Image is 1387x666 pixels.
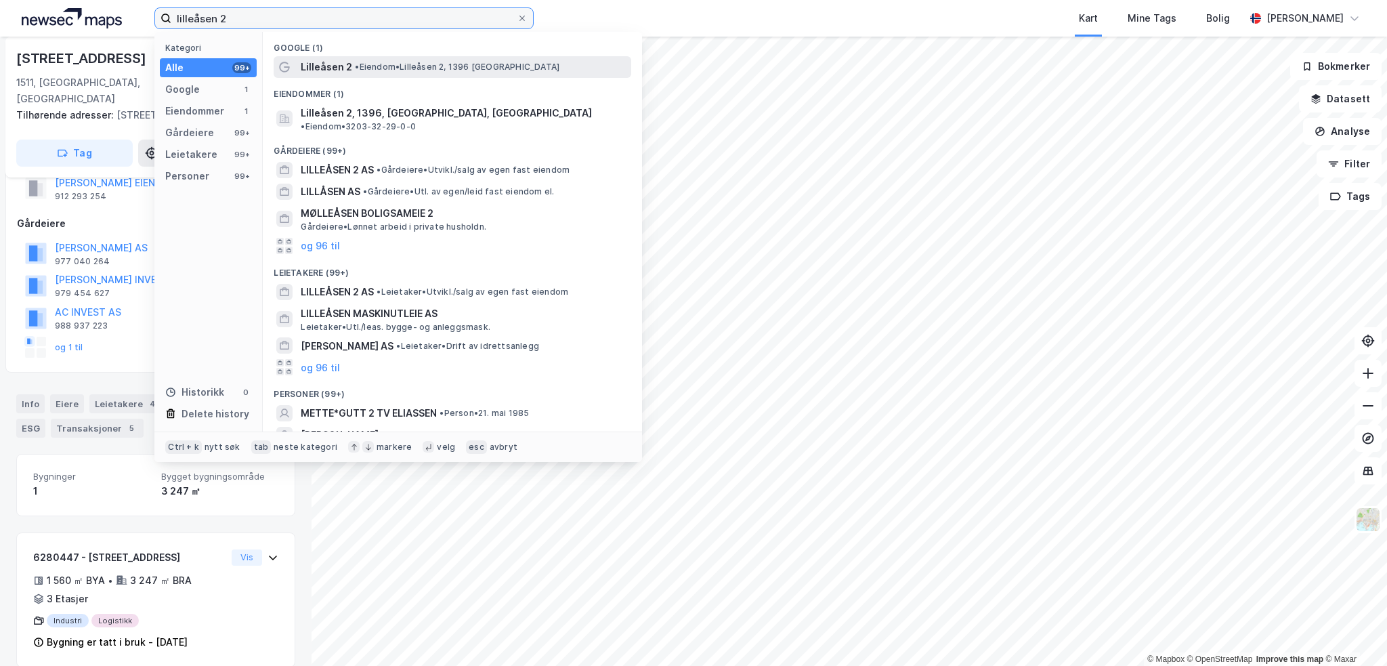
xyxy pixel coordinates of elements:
div: 988 937 223 [55,320,108,331]
span: • [301,121,305,131]
div: Kategori [165,43,257,53]
div: Bygning er tatt i bruk - [DATE] [47,634,188,650]
div: 1 [240,84,251,95]
span: Lilleåsen 2 [301,59,352,75]
span: Gårdeiere • Lønnet arbeid i private husholdn. [301,222,486,232]
div: Leietakere [165,146,217,163]
span: Leietaker • Utvikl./salg av egen fast eiendom [377,287,568,297]
img: Z [1355,507,1381,533]
input: Søk på adresse, matrikkel, gårdeiere, leietakere eller personer [171,8,517,28]
div: Gårdeiere (99+) [263,135,642,159]
div: Bolig [1206,10,1230,26]
div: 99+ [232,171,251,182]
div: • [108,575,113,586]
div: 4 [146,397,159,411]
span: LILLEÅSEN 2 AS [301,284,374,300]
button: Tags [1319,183,1382,210]
div: velg [437,442,455,453]
div: 979 454 627 [55,288,110,299]
div: Historikk [165,384,224,400]
div: Leietakere (99+) [263,257,642,281]
span: Leietaker • Drift av idrettsanlegg [396,341,539,352]
div: Kontrollprogram for chat [1319,601,1387,666]
div: 1 [240,106,251,117]
button: Datasett [1299,85,1382,112]
div: nytt søk [205,442,240,453]
button: og 96 til [301,359,340,375]
div: Personer [165,168,209,184]
div: Eiendommer [165,103,224,119]
span: Tilhørende adresser: [16,109,116,121]
div: Mine Tags [1128,10,1176,26]
div: 977 040 264 [55,256,110,267]
span: Leietaker • Utl./leas. bygge- og anleggsmask. [301,322,490,333]
span: LILLEÅSEN 2 AS [301,162,374,178]
div: esc [466,440,487,454]
div: ESG [16,419,45,438]
span: • [440,408,444,418]
div: Alle [165,60,184,76]
div: [PERSON_NAME] [1266,10,1344,26]
div: 1511, [GEOGRAPHIC_DATA], [GEOGRAPHIC_DATA] [16,75,234,107]
div: Leietakere [89,394,165,413]
div: 3 247 ㎡ [161,483,278,499]
span: LILLEÅSEN MASKINUTLEIE AS [301,306,626,322]
div: tab [251,440,272,454]
a: Improve this map [1256,654,1323,664]
span: Person • 21. mai 1985 [440,408,529,419]
span: Person • [DATE] [381,430,448,440]
span: • [363,186,367,196]
div: Transaksjoner [51,419,144,438]
div: neste kategori [274,442,337,453]
button: Tag [16,140,133,167]
div: Gårdeiere [165,125,214,141]
div: Eiendommer (1) [263,78,642,102]
span: • [396,341,400,351]
div: 6280447 - [STREET_ADDRESS] [33,549,226,566]
div: [STREET_ADDRESS] [16,47,149,69]
div: avbryt [490,442,517,453]
div: 1 [33,483,150,499]
button: Filter [1317,150,1382,178]
div: Kart [1079,10,1098,26]
div: 5 [125,421,138,435]
button: Vis [232,549,262,566]
span: Gårdeiere • Utl. av egen/leid fast eiendom el. [363,186,554,197]
span: Eiendom • 3203-32-29-0-0 [301,121,416,132]
div: Personer (99+) [263,378,642,402]
a: Mapbox [1147,654,1185,664]
img: logo.a4113a55bc3d86da70a041830d287a7e.svg [22,8,122,28]
div: 99+ [232,149,251,160]
div: markere [377,442,412,453]
div: 99+ [232,62,251,73]
div: 0 [240,387,251,398]
div: Eiere [50,394,84,413]
div: [STREET_ADDRESS] [16,107,284,123]
div: 3 247 ㎡ BRA [130,573,192,589]
span: METTE*GUTT 2 TV ELIASSEN [301,405,437,421]
span: • [377,287,381,297]
div: Delete history [182,406,249,422]
div: 912 293 254 [55,191,106,202]
span: [PERSON_NAME] AS [301,338,393,354]
span: • [381,430,385,440]
span: Eiendom • Lilleåsen 2, 1396 [GEOGRAPHIC_DATA] [355,62,559,72]
div: Google [165,81,200,98]
span: • [377,165,381,175]
span: Gårdeiere • Utvikl./salg av egen fast eiendom [377,165,570,175]
div: Ctrl + k [165,440,202,454]
div: 1 560 ㎡ BYA [47,573,105,589]
div: Info [16,394,45,413]
span: Lilleåsen 2, 1396, [GEOGRAPHIC_DATA], [GEOGRAPHIC_DATA] [301,105,592,121]
a: OpenStreetMap [1187,654,1253,664]
div: 99+ [232,127,251,138]
iframe: Chat Widget [1319,601,1387,666]
button: Analyse [1303,118,1382,145]
span: LILLÅSEN AS [301,184,360,200]
div: Google (1) [263,32,642,56]
div: Gårdeiere [17,215,295,232]
span: [PERSON_NAME] [301,427,379,443]
button: Bokmerker [1290,53,1382,80]
span: Bygget bygningsområde [161,471,278,482]
span: • [355,62,359,72]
